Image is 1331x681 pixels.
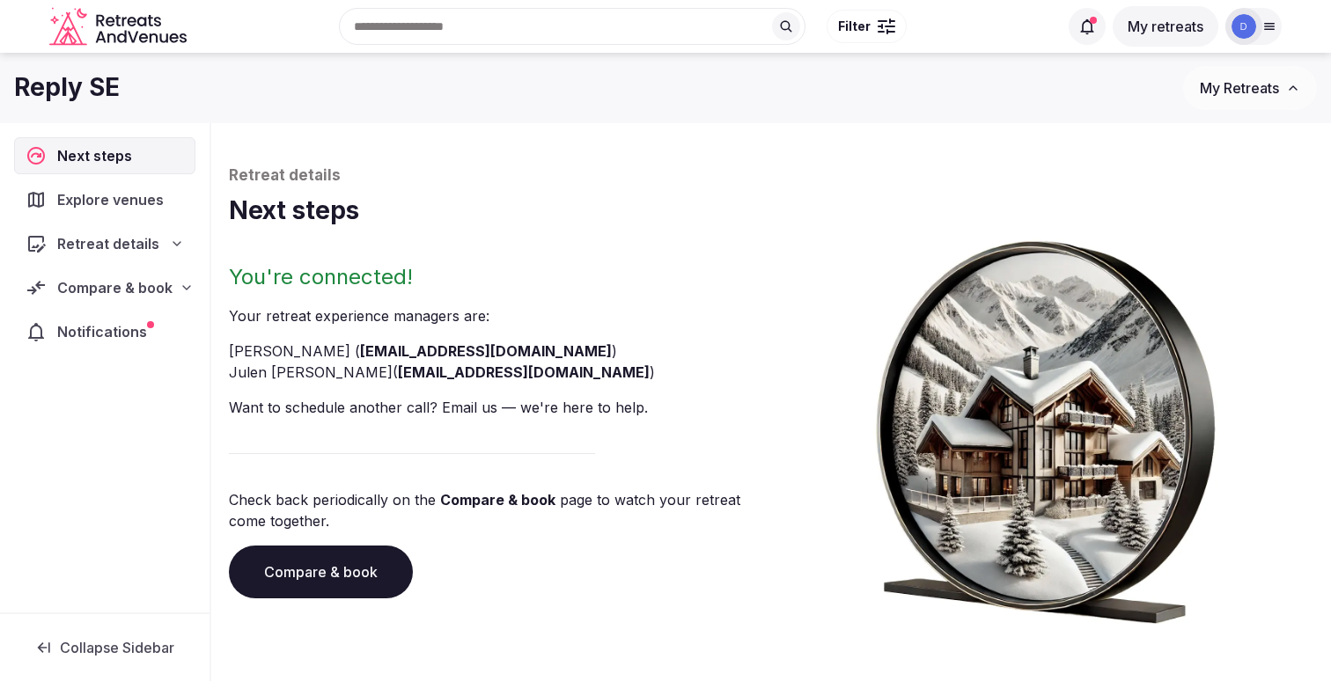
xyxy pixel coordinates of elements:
[1232,14,1256,39] img: d.mueller
[14,137,195,174] a: Next steps
[229,165,1313,187] p: Retreat details
[57,233,159,254] span: Retreat details
[229,194,1313,228] h1: Next steps
[398,363,650,381] a: [EMAIL_ADDRESS][DOMAIN_NAME]
[57,321,154,342] span: Notifications
[57,189,171,210] span: Explore venues
[229,362,764,383] li: Julen [PERSON_NAME] ( )
[1183,66,1317,110] button: My Retreats
[229,305,764,326] p: Your retreat experience manager s are :
[229,397,764,418] p: Want to schedule another call? Email us — we're here to help.
[57,277,173,298] span: Compare & book
[360,342,612,360] a: [EMAIL_ADDRESS][DOMAIN_NAME]
[49,7,190,47] svg: Retreats and Venues company logo
[229,340,764,362] li: [PERSON_NAME] ( )
[14,628,195,667] button: Collapse Sidebar
[14,70,120,105] h1: Reply SE
[229,263,764,291] h2: You're connected!
[14,181,195,218] a: Explore venues
[14,313,195,350] a: Notifications
[1200,79,1279,97] span: My Retreats
[60,639,174,656] span: Collapse Sidebar
[49,7,190,47] a: Visit the homepage
[1113,18,1218,35] a: My retreats
[849,228,1243,624] img: Winter chalet retreat in picture frame
[838,18,871,35] span: Filter
[1113,6,1218,47] button: My retreats
[229,546,413,598] a: Compare & book
[827,10,907,43] button: Filter
[57,145,139,166] span: Next steps
[440,491,555,509] a: Compare & book
[229,489,764,531] p: Check back periodically on the page to watch your retreat come together.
